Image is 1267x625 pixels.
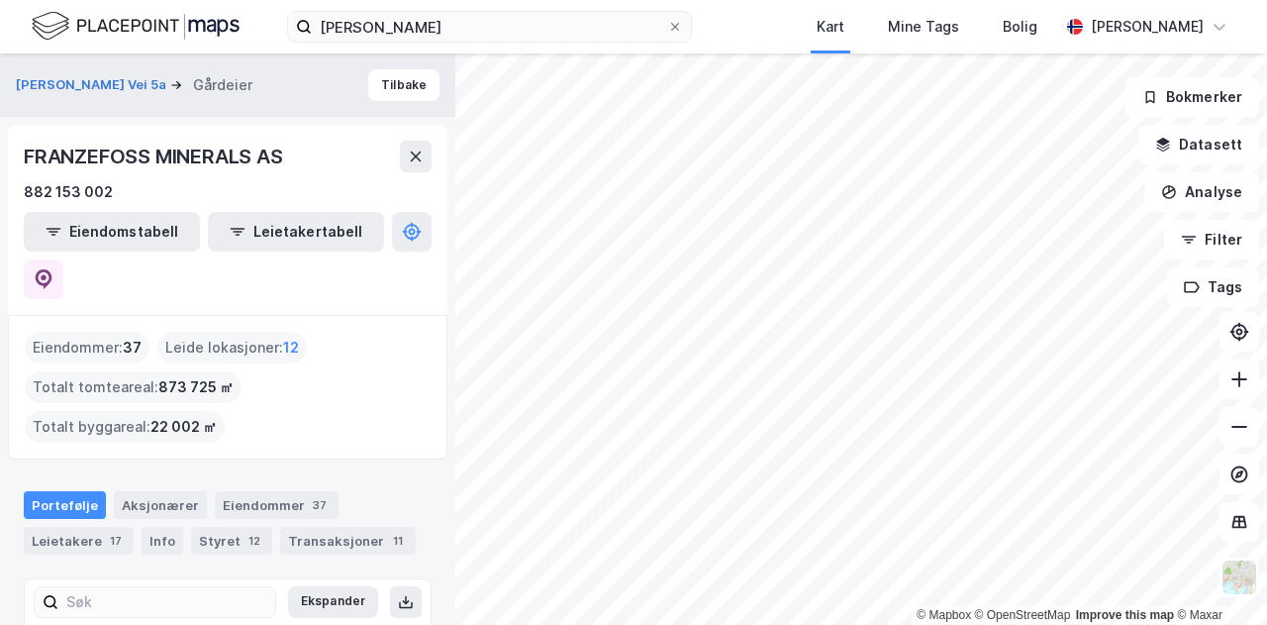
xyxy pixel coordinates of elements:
[32,9,240,44] img: logo.f888ab2527a4732fd821a326f86c7f29.svg
[1003,15,1037,39] div: Bolig
[142,527,183,555] div: Info
[1076,608,1174,622] a: Improve this map
[16,75,170,95] button: [PERSON_NAME] Vei 5a
[1164,220,1259,260] button: Filter
[388,531,408,551] div: 11
[1168,530,1267,625] iframe: Chat Widget
[309,495,331,515] div: 37
[24,212,200,252] button: Eiendomstabell
[368,69,439,101] button: Tilbake
[1125,77,1259,117] button: Bokmerker
[312,12,667,42] input: Søk på adresse, matrikkel, gårdeiere, leietakere eller personer
[25,411,225,443] div: Totalt byggareal :
[283,336,299,360] span: 12
[106,531,126,551] div: 17
[975,608,1071,622] a: OpenStreetMap
[150,415,217,439] span: 22 002 ㎡
[244,531,264,551] div: 12
[215,491,339,519] div: Eiendommer
[123,336,142,360] span: 37
[1167,267,1259,307] button: Tags
[24,141,287,172] div: FRANZEFOSS MINERALS AS
[114,491,207,519] div: Aksjonærer
[1168,530,1267,625] div: Kontrollprogram for chat
[191,527,272,555] div: Styret
[288,586,378,618] button: Ekspander
[158,375,234,399] span: 873 725 ㎡
[157,332,307,364] div: Leide lokasjoner :
[280,527,416,555] div: Transaksjoner
[25,371,242,403] div: Totalt tomteareal :
[917,608,971,622] a: Mapbox
[25,332,149,364] div: Eiendommer :
[1138,125,1259,164] button: Datasett
[208,212,384,252] button: Leietakertabell
[888,15,959,39] div: Mine Tags
[1091,15,1204,39] div: [PERSON_NAME]
[1144,172,1259,212] button: Analyse
[193,73,252,97] div: Gårdeier
[24,491,106,519] div: Portefølje
[24,180,113,204] div: 882 153 002
[817,15,844,39] div: Kart
[24,527,134,555] div: Leietakere
[58,587,275,617] input: Søk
